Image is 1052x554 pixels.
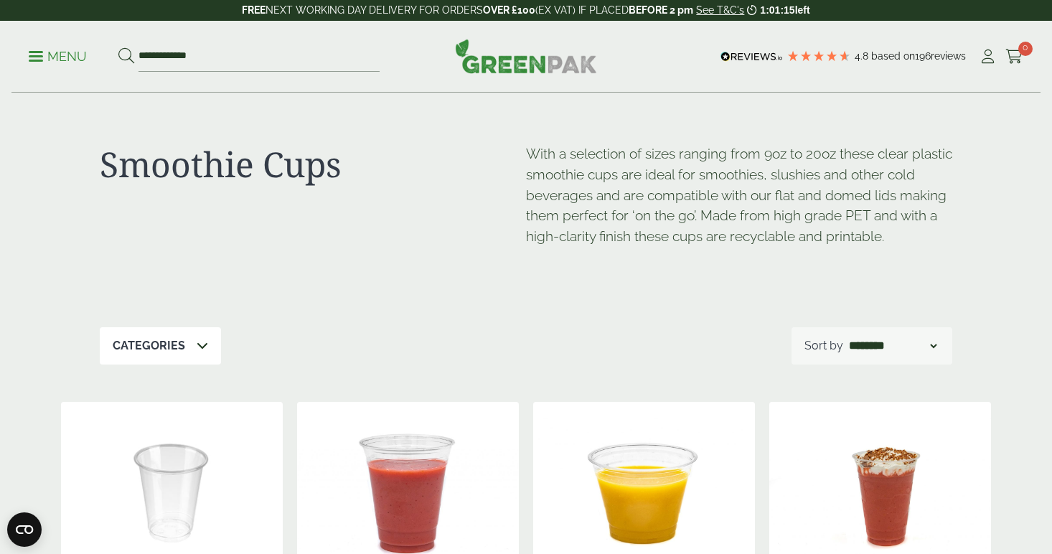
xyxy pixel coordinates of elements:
[696,4,744,16] a: See T&C's
[242,4,266,16] strong: FREE
[483,4,535,16] strong: OVER £100
[871,50,915,62] span: Based on
[855,50,871,62] span: 4.8
[7,512,42,547] button: Open CMP widget
[804,337,843,355] p: Sort by
[526,144,952,247] p: With a selection of sizes ranging from 9oz to 20oz these clear plastic smoothie cups are ideal fo...
[786,50,851,62] div: 4.79 Stars
[1018,42,1033,56] span: 0
[795,4,810,16] span: left
[29,48,87,62] a: Menu
[720,52,783,62] img: REVIEWS.io
[455,39,597,73] img: GreenPak Supplies
[915,50,931,62] span: 196
[760,4,794,16] span: 1:01:15
[979,50,997,64] i: My Account
[29,48,87,65] p: Menu
[113,337,185,355] p: Categories
[931,50,966,62] span: reviews
[846,337,939,355] select: Shop order
[100,144,526,185] h1: Smoothie Cups
[1005,50,1023,64] i: Cart
[1005,46,1023,67] a: 0
[629,4,693,16] strong: BEFORE 2 pm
